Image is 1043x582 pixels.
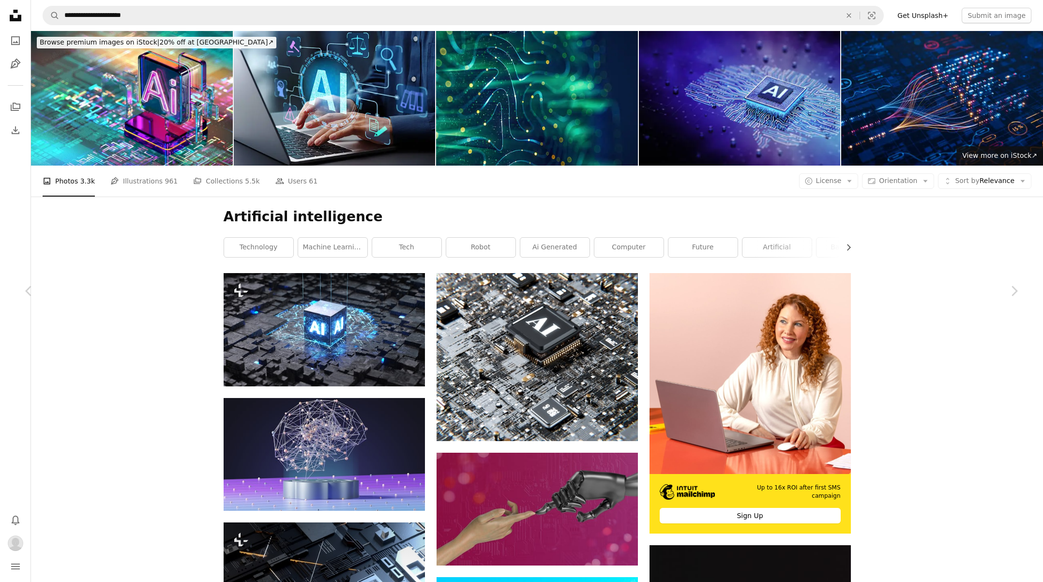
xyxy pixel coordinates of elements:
[31,31,282,54] a: Browse premium images on iStock|20% off at [GEOGRAPHIC_DATA]↗
[962,152,1037,159] span: View more on iStock ↗
[8,536,23,551] img: Avatar of user Jonathan Jaquez
[841,31,1043,166] img: AI powers big data analysis and automation workflows, showcasing neural networks and data streams...
[40,38,159,46] span: Browse premium images on iStock |
[639,31,841,166] img: AI Technology - Artificial Intelligence Brain Chip - Wide Concepts. Copy Space
[224,450,425,459] a: an abstract image of a sphere with dots and lines
[594,238,664,257] a: computer
[799,173,859,189] button: License
[234,31,436,166] img: AI governance and responsive generative artificial intelligence use. Compliance strategy and risk...
[6,97,25,117] a: Collections
[6,557,25,576] button: Menu
[224,238,293,257] a: technology
[742,238,812,257] a: artificial
[860,6,883,25] button: Visual search
[193,166,259,197] a: Collections 5.5k
[6,510,25,530] button: Notifications
[43,6,884,25] form: Find visuals sitewide
[224,273,425,386] img: AI, Artificial Intelligence concept,3d rendering,conceptual image.
[298,238,367,257] a: machine learning
[729,484,841,500] span: Up to 16x ROI after first SMS campaign
[985,245,1043,337] a: Next
[668,238,738,257] a: future
[372,238,441,257] a: tech
[31,31,233,166] img: Digital abstract CPU. AI - Artificial Intelligence and machine learning concept
[6,121,25,140] a: Download History
[840,238,851,257] button: scroll list to the right
[437,505,638,513] a: two hands touching each other in front of a pink background
[660,508,841,523] div: Sign Up
[962,8,1031,23] button: Submit an image
[6,534,25,553] button: Profile
[224,208,851,226] h1: Artificial intelligence
[245,176,259,186] span: 5.5k
[436,31,638,166] img: Technology Background with Flowing Lines and Light Particles
[437,453,638,566] img: two hands touching each other in front of a pink background
[520,238,590,257] a: ai generated
[224,398,425,511] img: an abstract image of a sphere with dots and lines
[816,177,842,184] span: License
[437,273,638,441] img: a computer chip with the letter a on top of it
[862,173,934,189] button: Orientation
[956,146,1043,166] a: View more on iStock↗
[892,8,954,23] a: Get Unsplash+
[650,273,851,534] a: Up to 16x ROI after first SMS campaignSign Up
[838,6,860,25] button: Clear
[309,176,317,186] span: 61
[43,6,60,25] button: Search Unsplash
[224,325,425,334] a: AI, Artificial Intelligence concept,3d rendering,conceptual image.
[437,352,638,361] a: a computer chip with the letter a on top of it
[6,31,25,50] a: Photos
[879,177,917,184] span: Orientation
[650,273,851,475] img: file-1722962837469-d5d3a3dee0c7image
[165,176,178,186] span: 961
[816,238,886,257] a: background
[955,176,1014,186] span: Relevance
[37,37,276,48] div: 20% off at [GEOGRAPHIC_DATA] ↗
[938,173,1031,189] button: Sort byRelevance
[110,166,178,197] a: Illustrations 961
[6,54,25,74] a: Illustrations
[660,484,715,500] img: file-1690386555781-336d1949dad1image
[446,238,515,257] a: robot
[275,166,318,197] a: Users 61
[955,177,979,184] span: Sort by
